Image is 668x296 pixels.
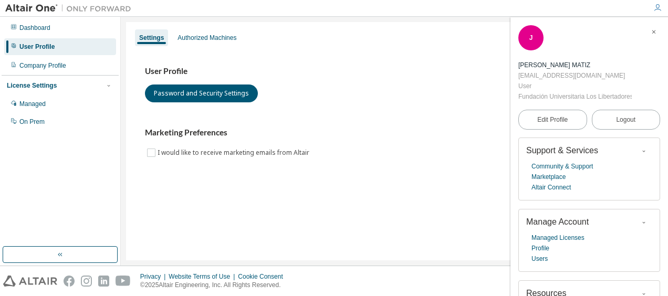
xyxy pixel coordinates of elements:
[3,276,57,287] img: altair_logo.svg
[531,253,548,264] a: Users
[158,146,311,159] label: I would like to receive marketing emails from Altair
[526,146,598,155] span: Support & Services
[531,232,584,243] a: Managed Licenses
[145,84,258,102] button: Password and Security Settings
[592,110,661,130] button: Logout
[98,276,109,287] img: linkedin.svg
[178,34,236,42] div: Authorized Machines
[19,100,46,108] div: Managed
[537,115,568,124] span: Edit Profile
[64,276,75,287] img: facebook.svg
[169,272,238,281] div: Website Terms of Use
[116,276,131,287] img: youtube.svg
[19,118,45,126] div: On Prem
[139,34,164,42] div: Settings
[518,81,632,91] div: User
[531,172,566,182] a: Marketplace
[81,276,92,287] img: instagram.svg
[518,70,632,81] div: [EMAIL_ADDRESS][DOMAIN_NAME]
[518,91,632,102] div: Fundación Universitaria Los Libertadores
[19,43,55,51] div: User Profile
[518,60,632,70] div: JUAN SEBASTIAN CONTO MATIZ
[145,66,644,77] h3: User Profile
[140,281,289,290] p: © 2025 Altair Engineering, Inc. All Rights Reserved.
[526,217,589,226] span: Manage Account
[529,34,533,41] span: J
[531,182,571,193] a: Altair Connect
[145,128,644,138] h3: Marketing Preferences
[140,272,169,281] div: Privacy
[518,110,587,130] a: Edit Profile
[19,24,50,32] div: Dashboard
[7,81,57,90] div: License Settings
[616,114,635,125] span: Logout
[19,61,66,70] div: Company Profile
[5,3,137,14] img: Altair One
[238,272,289,281] div: Cookie Consent
[531,243,549,253] a: Profile
[531,161,593,172] a: Community & Support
